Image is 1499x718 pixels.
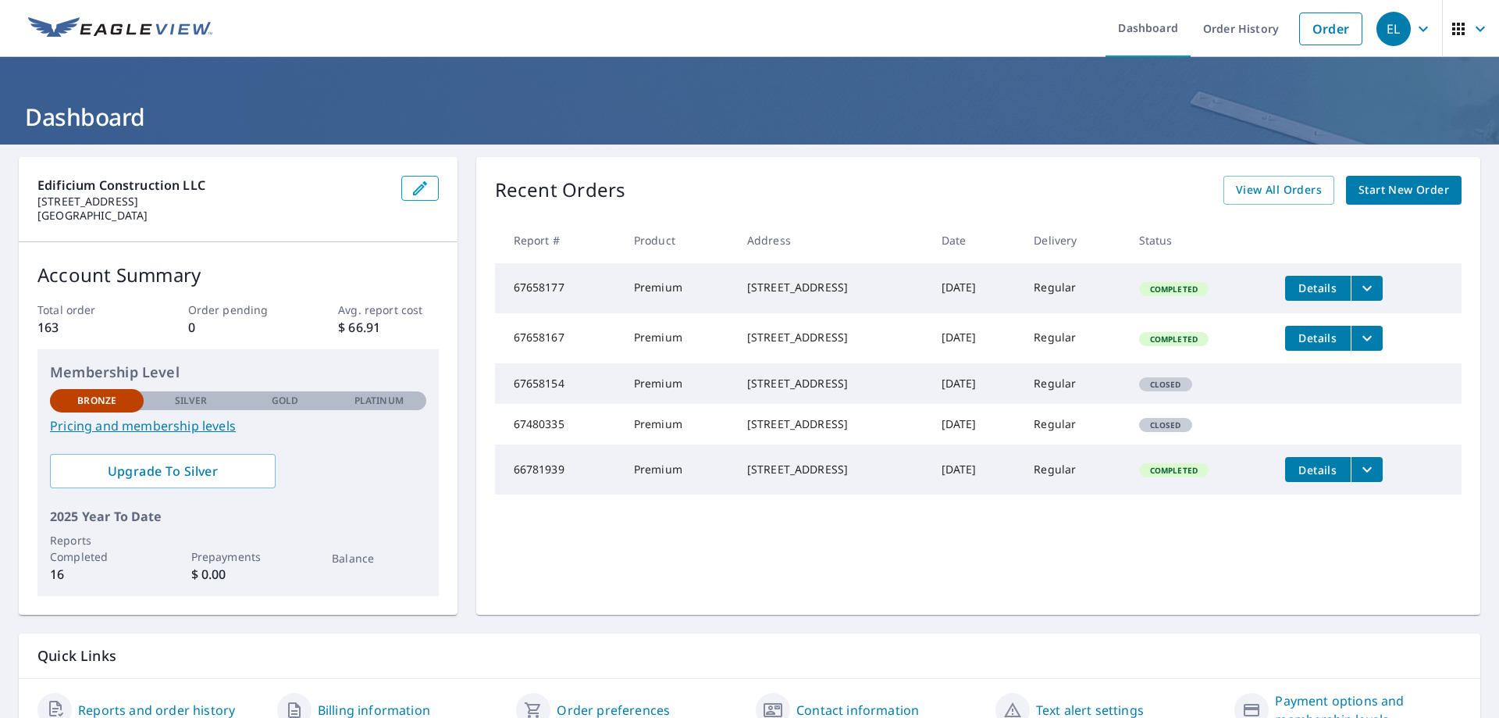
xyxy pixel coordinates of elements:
[495,404,621,445] td: 67480335
[1285,457,1351,482] button: detailsBtn-66781939
[37,176,389,195] p: Edificium Construction LLC
[621,217,735,263] th: Product
[338,302,438,318] p: Avg. report cost
[495,313,621,363] td: 67658167
[37,195,389,209] p: [STREET_ADDRESS]
[50,416,426,435] a: Pricing and membership levels
[37,646,1462,666] p: Quick Links
[188,302,288,318] p: Order pending
[175,394,208,408] p: Silver
[735,217,929,263] th: Address
[50,362,426,383] p: Membership Level
[495,363,621,404] td: 67658154
[188,318,288,337] p: 0
[747,376,917,391] div: [STREET_ADDRESS]
[747,330,917,345] div: [STREET_ADDRESS]
[1021,445,1126,495] td: Regular
[191,548,285,565] p: Prepayments
[1294,280,1341,295] span: Details
[1294,463,1341,477] span: Details
[495,263,621,313] td: 67658177
[332,550,425,566] p: Balance
[1358,180,1449,200] span: Start New Order
[621,313,735,363] td: Premium
[747,280,917,295] div: [STREET_ADDRESS]
[929,445,1022,495] td: [DATE]
[1021,313,1126,363] td: Regular
[747,416,917,432] div: [STREET_ADDRESS]
[1141,379,1191,390] span: Closed
[1141,420,1191,430] span: Closed
[338,318,438,337] p: $ 66.91
[621,404,735,445] td: Premium
[929,217,1022,263] th: Date
[1223,176,1334,205] a: View All Orders
[1127,217,1273,263] th: Status
[1376,12,1411,46] div: EL
[621,445,735,495] td: Premium
[929,363,1022,404] td: [DATE]
[1141,465,1207,476] span: Completed
[929,263,1022,313] td: [DATE]
[495,445,621,495] td: 66781939
[1351,276,1383,301] button: filesDropdownBtn-67658177
[1285,276,1351,301] button: detailsBtn-67658177
[1021,404,1126,445] td: Regular
[747,462,917,477] div: [STREET_ADDRESS]
[37,209,389,223] p: [GEOGRAPHIC_DATA]
[1346,176,1462,205] a: Start New Order
[1141,284,1207,295] span: Completed
[62,463,263,480] span: Upgrade To Silver
[50,565,144,584] p: 16
[37,302,137,318] p: Total order
[929,404,1022,445] td: [DATE]
[1294,330,1341,345] span: Details
[354,394,404,408] p: Platinum
[272,394,298,408] p: Gold
[191,565,285,584] p: $ 0.00
[621,263,735,313] td: Premium
[1021,363,1126,404] td: Regular
[1141,334,1207,345] span: Completed
[495,217,621,263] th: Report #
[1299,13,1362,45] a: Order
[37,261,439,289] p: Account Summary
[929,313,1022,363] td: [DATE]
[621,363,735,404] td: Premium
[50,507,426,526] p: 2025 Year To Date
[495,176,626,205] p: Recent Orders
[1021,217,1126,263] th: Delivery
[1351,326,1383,351] button: filesDropdownBtn-67658167
[1351,457,1383,482] button: filesDropdownBtn-66781939
[19,101,1480,133] h1: Dashboard
[1021,263,1126,313] td: Regular
[1285,326,1351,351] button: detailsBtn-67658167
[50,532,144,565] p: Reports Completed
[28,17,212,41] img: EV Logo
[50,454,276,488] a: Upgrade To Silver
[1236,180,1322,200] span: View All Orders
[37,318,137,337] p: 163
[77,394,116,408] p: Bronze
